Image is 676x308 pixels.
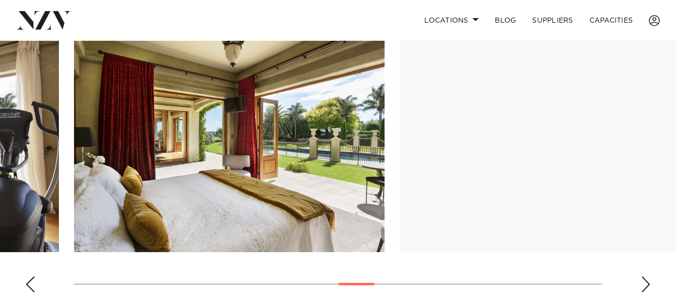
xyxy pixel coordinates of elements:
[16,11,71,29] img: nzv-logo.png
[487,10,524,31] a: BLOG
[74,24,385,252] swiper-slide: 13 / 24
[416,10,487,31] a: Locations
[524,10,581,31] a: SUPPLIERS
[581,10,641,31] a: Capacities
